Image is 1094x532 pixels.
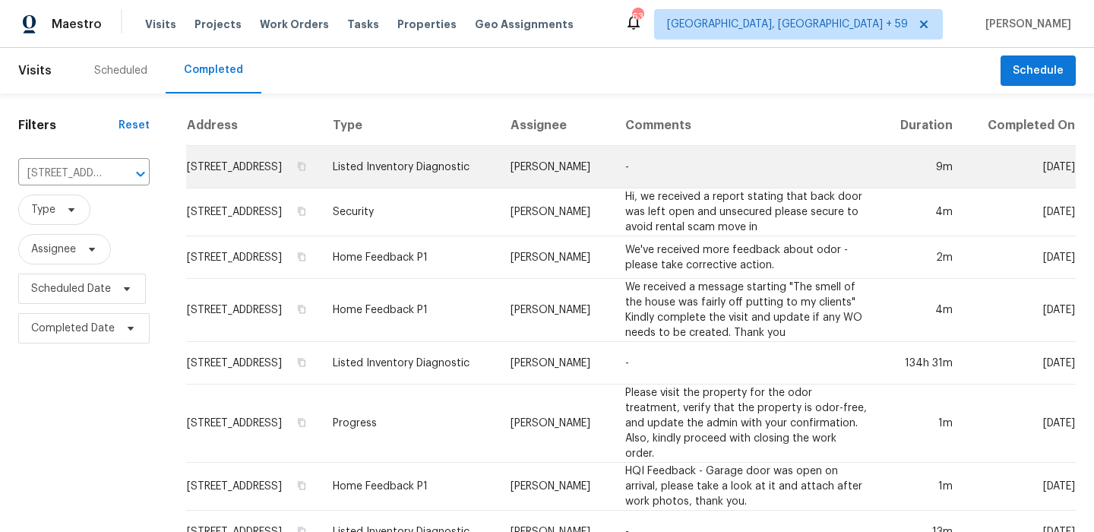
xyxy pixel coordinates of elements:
td: [DATE] [965,385,1076,463]
td: [PERSON_NAME] [498,342,613,385]
td: [STREET_ADDRESS] [186,188,321,236]
span: Scheduled Date [31,281,111,296]
td: 9m [881,146,966,188]
span: Visits [145,17,176,32]
td: 4m [881,279,966,342]
td: [PERSON_NAME] [498,279,613,342]
td: [STREET_ADDRESS] [186,236,321,279]
td: Listed Inventory Diagnostic [321,146,498,188]
td: [STREET_ADDRESS] [186,146,321,188]
span: Geo Assignments [475,17,574,32]
span: Tasks [347,19,379,30]
td: 1m [881,463,966,511]
td: We've received more feedback about odor - please take corrective action. [613,236,880,279]
h1: Filters [18,118,119,133]
td: [PERSON_NAME] [498,236,613,279]
td: - [613,342,880,385]
span: Maestro [52,17,102,32]
span: [PERSON_NAME] [979,17,1071,32]
td: 1m [881,385,966,463]
div: Completed [184,62,243,78]
td: Hi, we received a report stating that back door was left open and unsecured please secure to avoi... [613,188,880,236]
td: [PERSON_NAME] [498,146,613,188]
th: Completed On [965,106,1076,146]
th: Comments [613,106,880,146]
td: - [613,146,880,188]
td: Listed Inventory Diagnostic [321,342,498,385]
td: [DATE] [965,463,1076,511]
button: Copy Address [295,356,308,369]
td: 2m [881,236,966,279]
button: Copy Address [295,204,308,218]
th: Duration [881,106,966,146]
td: Home Feedback P1 [321,279,498,342]
td: Please visit the property for the odor treatment, verify that the property is odor-free, and upda... [613,385,880,463]
td: [STREET_ADDRESS] [186,279,321,342]
span: [GEOGRAPHIC_DATA], [GEOGRAPHIC_DATA] + 59 [667,17,908,32]
td: [DATE] [965,188,1076,236]
td: [DATE] [965,342,1076,385]
td: [STREET_ADDRESS] [186,342,321,385]
input: Search for an address... [18,162,107,185]
th: Address [186,106,321,146]
td: [DATE] [965,279,1076,342]
td: [DATE] [965,146,1076,188]
button: Copy Address [295,416,308,429]
button: Open [130,163,151,185]
td: Home Feedback P1 [321,236,498,279]
th: Assignee [498,106,613,146]
button: Copy Address [295,250,308,264]
td: Home Feedback P1 [321,463,498,511]
span: Visits [18,54,52,87]
div: Scheduled [94,63,147,78]
div: 634 [632,9,643,24]
td: 134h 31m [881,342,966,385]
td: [PERSON_NAME] [498,385,613,463]
button: Schedule [1001,55,1076,87]
td: [PERSON_NAME] [498,463,613,511]
span: Properties [397,17,457,32]
td: [PERSON_NAME] [498,188,613,236]
td: 4m [881,188,966,236]
div: Reset [119,118,150,133]
span: Schedule [1013,62,1064,81]
button: Copy Address [295,302,308,316]
td: [STREET_ADDRESS] [186,463,321,511]
span: Completed Date [31,321,115,336]
span: Work Orders [260,17,329,32]
span: Type [31,202,55,217]
td: We received a message starting "The smell of the house was fairly off putting to my clients" Kind... [613,279,880,342]
th: Type [321,106,498,146]
span: Projects [194,17,242,32]
button: Copy Address [295,160,308,173]
td: Progress [321,385,498,463]
td: [DATE] [965,236,1076,279]
td: [STREET_ADDRESS] [186,385,321,463]
td: Security [321,188,498,236]
span: Assignee [31,242,76,257]
button: Copy Address [295,479,308,492]
td: HQI Feedback - Garage door was open on arrival, please take a look at it and attach after work ph... [613,463,880,511]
